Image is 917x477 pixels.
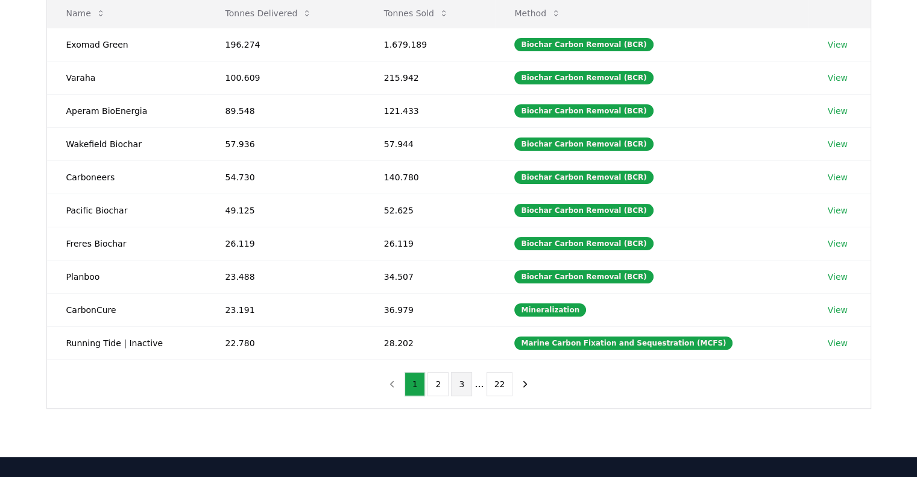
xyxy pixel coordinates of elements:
[365,326,496,359] td: 28.202
[828,271,848,283] a: View
[206,326,365,359] td: 22.780
[206,227,365,260] td: 26.119
[514,303,586,317] div: Mineralization
[206,260,365,293] td: 23.488
[57,1,115,25] button: Name
[206,28,365,61] td: 196.274
[47,94,206,127] td: Aperam BioEnergia
[365,293,496,326] td: 36.979
[206,194,365,227] td: 49.125
[47,160,206,194] td: Carboneers
[427,372,449,396] button: 2
[365,227,496,260] td: 26.119
[47,127,206,160] td: Wakefield Biochar
[374,1,458,25] button: Tonnes Sold
[514,204,653,217] div: Biochar Carbon Removal (BCR)
[515,372,535,396] button: next page
[828,337,848,349] a: View
[365,28,496,61] td: 1.679.189
[828,238,848,250] a: View
[365,127,496,160] td: 57.944
[47,28,206,61] td: Exomad Green
[505,1,570,25] button: Method
[514,171,653,184] div: Biochar Carbon Removal (BCR)
[514,71,653,84] div: Biochar Carbon Removal (BCR)
[514,38,653,51] div: Biochar Carbon Removal (BCR)
[206,94,365,127] td: 89.548
[474,377,484,391] li: ...
[47,260,206,293] td: Planboo
[514,270,653,283] div: Biochar Carbon Removal (BCR)
[206,127,365,160] td: 57.936
[487,372,513,396] button: 22
[206,293,365,326] td: 23.191
[405,372,426,396] button: 1
[514,137,653,151] div: Biochar Carbon Removal (BCR)
[514,237,653,250] div: Biochar Carbon Removal (BCR)
[206,160,365,194] td: 54.730
[828,204,848,216] a: View
[828,72,848,84] a: View
[365,94,496,127] td: 121.433
[47,61,206,94] td: Varaha
[47,194,206,227] td: Pacific Biochar
[828,105,848,117] a: View
[206,61,365,94] td: 100.609
[47,293,206,326] td: CarbonCure
[365,160,496,194] td: 140.780
[365,194,496,227] td: 52.625
[514,336,733,350] div: Marine Carbon Fixation and Sequestration (MCFS)
[451,372,472,396] button: 3
[828,39,848,51] a: View
[365,260,496,293] td: 34.507
[47,227,206,260] td: Freres Biochar
[828,138,848,150] a: View
[828,171,848,183] a: View
[365,61,496,94] td: 215.942
[216,1,322,25] button: Tonnes Delivered
[47,326,206,359] td: Running Tide | Inactive
[828,304,848,316] a: View
[514,104,653,118] div: Biochar Carbon Removal (BCR)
